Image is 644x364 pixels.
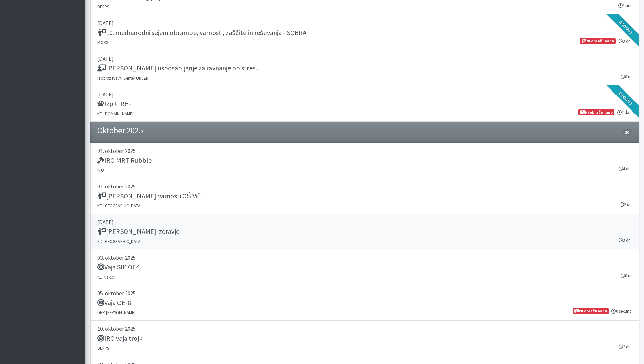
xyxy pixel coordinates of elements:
h4: Oktober 2025 [97,126,143,136]
span: Ni obračunano [573,308,608,314]
small: IRO [97,167,104,173]
small: DRP [PERSON_NAME] [97,310,135,315]
small: KD Naklo [97,274,114,280]
h5: [PERSON_NAME] usposabljanje za ravnanje ob stresu [97,64,259,72]
small: 0 sekund [611,308,632,315]
p: 10. oktober 2025 [97,325,632,333]
span: 10 [623,129,631,135]
span: Ni obračunano [578,109,614,115]
p: [DATE] [97,218,632,226]
small: KD [GEOGRAPHIC_DATA] [97,203,142,208]
a: 03. oktober 2025 Vaja SIP OE4 KD Naklo 8 ur [90,249,639,285]
h5: IRO vaja trojk [97,334,142,342]
small: MORS [97,40,108,45]
p: 01. oktober 2025 [97,147,632,155]
h5: 10. mednarodni sejem obrambe, varnosti, zaščite in reševanja - SOBRA [97,28,307,37]
small: DERPS [97,4,109,9]
small: 2 uri [620,201,632,208]
p: 01. oktober 2025 [97,182,632,190]
small: 8 ur [621,272,632,279]
a: [DATE] 10. mednarodni sejem obrambe, varnosti, zaščite in reševanja - SOBRA MORS 3 dni Ni obračun... [90,15,639,50]
a: [DATE] [PERSON_NAME] usposabljanje za ravnanje ob stresu Izobraževalni Center URSZR 8 ur [90,50,639,86]
a: 01. oktober 2025 [PERSON_NAME] varnosti OŠ Vič KD [GEOGRAPHIC_DATA] 2 uri [90,178,639,214]
small: Izobraževalni Center URSZR [97,75,148,81]
small: KD [DOMAIN_NAME] [97,111,133,116]
small: KD [GEOGRAPHIC_DATA] [97,239,142,244]
p: [DATE] [97,19,632,27]
a: [DATE] Izpiti RH-T KD [DOMAIN_NAME] 1 dan Ni obračunano Oddano [90,86,639,122]
small: 1 ura [618,2,632,9]
h5: Izpiti RH-T [97,100,135,108]
p: [DATE] [97,90,632,98]
small: 8 ur [621,74,632,80]
h5: [PERSON_NAME] varnosti OŠ Vič [97,192,201,200]
small: 4 dni [619,166,632,172]
a: 10. oktober 2025 IRO vaja trojk DERPS 2 dni [90,321,639,356]
h5: IRO MRT Rubble [97,156,152,164]
p: 03. oktober 2025 [97,254,632,262]
p: [DATE] [97,55,632,63]
small: 3 dni [619,237,632,243]
p: 05. oktober 2025 [97,289,632,297]
h5: [PERSON_NAME]-zdravje [97,227,179,236]
a: 01. oktober 2025 IRO MRT Rubble IRO 4 dni [90,143,639,178]
small: DERPS [97,345,109,351]
h5: Vaja OE-8 [97,299,131,307]
small: 2 dni [619,344,632,350]
span: Ni obračunano [580,38,615,44]
h5: Vaja SIP OE4 [97,263,140,271]
a: 05. oktober 2025 Vaja OE-8 DRP [PERSON_NAME] 0 sekund Ni obračunano [90,285,639,321]
a: [DATE] [PERSON_NAME]-zdravje KD [GEOGRAPHIC_DATA] 3 dni [90,214,639,249]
